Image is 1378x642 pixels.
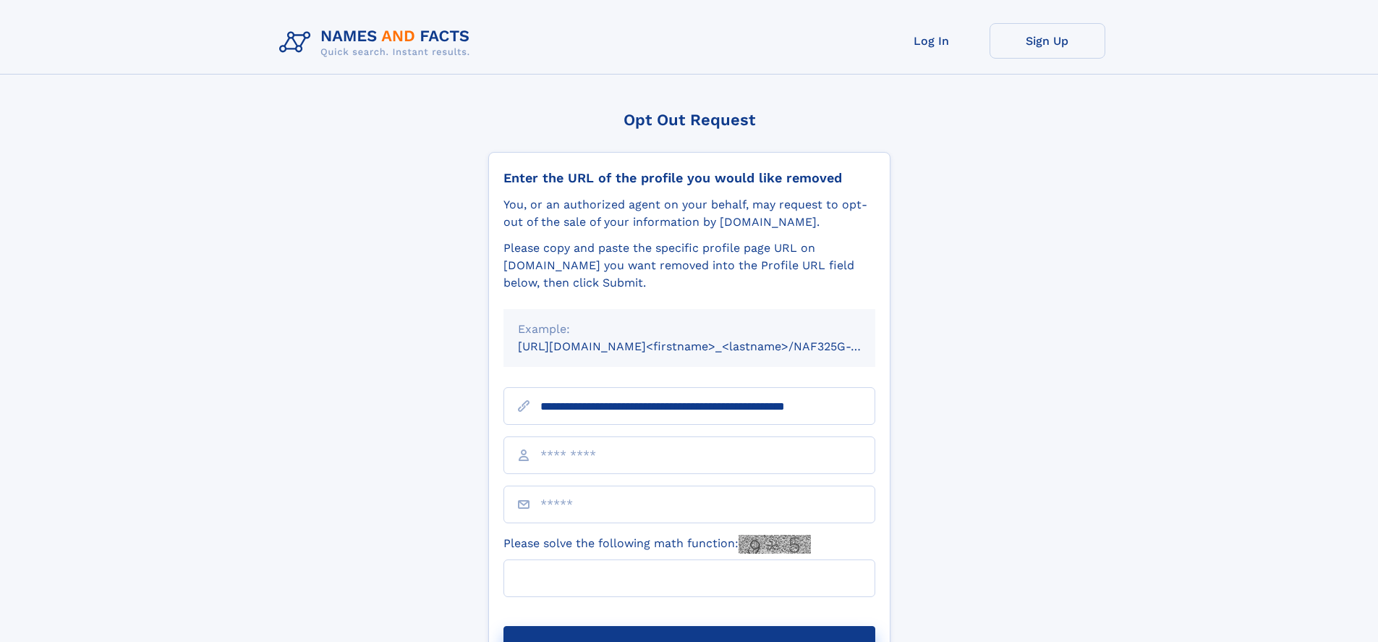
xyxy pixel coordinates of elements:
small: [URL][DOMAIN_NAME]<firstname>_<lastname>/NAF325G-xxxxxxxx [518,339,903,353]
div: Enter the URL of the profile you would like removed [503,170,875,186]
img: Logo Names and Facts [273,23,482,62]
a: Sign Up [990,23,1105,59]
a: Log In [874,23,990,59]
div: Example: [518,321,861,338]
div: Please copy and paste the specific profile page URL on [DOMAIN_NAME] you want removed into the Pr... [503,240,875,292]
label: Please solve the following math function: [503,535,811,554]
div: You, or an authorized agent on your behalf, may request to opt-out of the sale of your informatio... [503,196,875,231]
div: Opt Out Request [488,111,890,129]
